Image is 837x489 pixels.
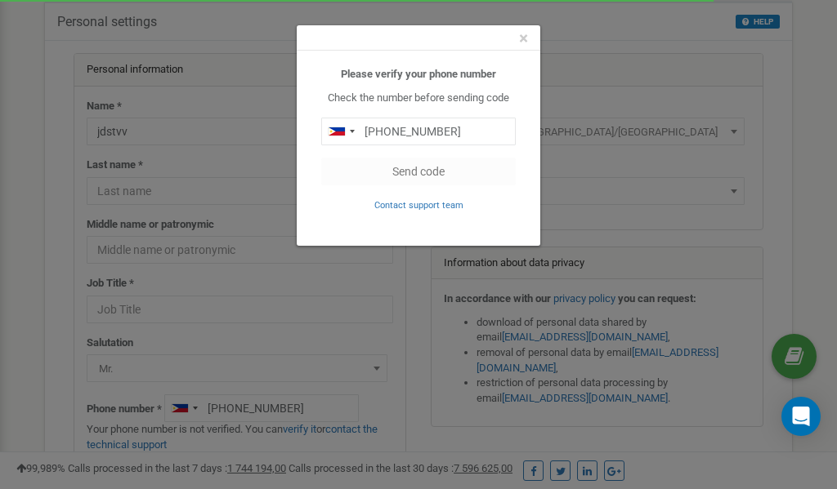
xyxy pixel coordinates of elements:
[519,30,528,47] button: Close
[374,200,463,211] small: Contact support team
[519,29,528,48] span: ×
[321,158,516,185] button: Send code
[321,91,516,106] p: Check the number before sending code
[341,68,496,80] b: Please verify your phone number
[781,397,821,436] div: Open Intercom Messenger
[374,198,463,211] a: Contact support team
[321,118,516,145] input: 0905 123 4567
[322,118,360,144] div: Telephone country code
